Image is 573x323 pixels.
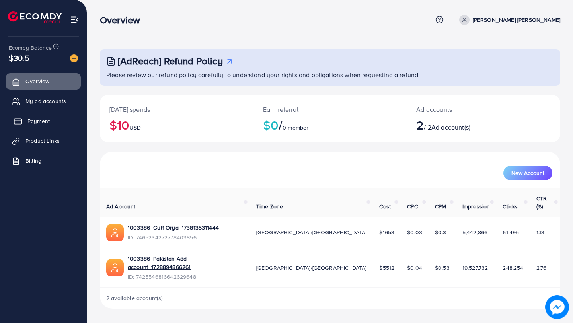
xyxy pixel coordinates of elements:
span: Time Zone [256,202,283,210]
h3: Overview [100,14,146,26]
a: My ad accounts [6,93,81,109]
span: [GEOGRAPHIC_DATA]/[GEOGRAPHIC_DATA] [256,264,367,272]
span: $0.3 [435,228,446,236]
img: menu [70,15,79,24]
img: ic-ads-acc.e4c84228.svg [106,224,124,241]
span: ID: 7465234272778403856 [128,233,219,241]
span: 1.13 [536,228,545,236]
span: $1653 [379,228,394,236]
p: Earn referral [263,105,398,114]
span: 0 member [283,124,308,132]
span: Cost [379,202,391,210]
a: 1003386_Pakistan Add account_1728894866261 [128,255,244,271]
span: 61,495 [503,228,519,236]
img: image [70,54,78,62]
span: Ad account(s) [431,123,470,132]
span: 5,442,866 [462,228,487,236]
img: logo [8,11,62,23]
span: Payment [27,117,50,125]
img: ic-ads-acc.e4c84228.svg [106,259,124,276]
span: $5512 [379,264,394,272]
p: [PERSON_NAME] [PERSON_NAME] [473,15,560,25]
span: CPM [435,202,446,210]
span: Billing [25,157,41,165]
span: New Account [511,170,544,176]
span: 19,527,732 [462,264,488,272]
span: Ecomdy Balance [9,44,52,52]
span: USD [129,124,140,132]
p: [DATE] spends [109,105,244,114]
p: Ad accounts [416,105,512,114]
span: 248,254 [503,264,523,272]
span: $30.5 [9,52,29,64]
span: 2 [416,116,424,134]
span: CPC [407,202,417,210]
span: $0.04 [407,264,422,272]
span: $0.03 [407,228,422,236]
h2: / 2 [416,117,512,132]
h2: $0 [263,117,398,132]
span: Impression [462,202,490,210]
img: image [545,295,569,319]
h3: [AdReach] Refund Policy [118,55,223,67]
span: ID: 7425546816642629648 [128,273,244,281]
span: My ad accounts [25,97,66,105]
span: / [279,116,283,134]
a: 1003386_Gulf Orya_1738135311444 [128,224,219,232]
span: CTR (%) [536,195,547,210]
span: Product Links [25,137,60,145]
span: 2 available account(s) [106,294,163,302]
span: Ad Account [106,202,136,210]
a: [PERSON_NAME] [PERSON_NAME] [456,15,560,25]
button: New Account [503,166,552,180]
span: 2.76 [536,264,547,272]
a: Billing [6,153,81,169]
span: Clicks [503,202,518,210]
span: Overview [25,77,49,85]
h2: $10 [109,117,244,132]
span: $0.53 [435,264,450,272]
p: Please review our refund policy carefully to understand your rights and obligations when requesti... [106,70,555,80]
span: [GEOGRAPHIC_DATA]/[GEOGRAPHIC_DATA] [256,228,367,236]
a: Overview [6,73,81,89]
a: Payment [6,113,81,129]
a: Product Links [6,133,81,149]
